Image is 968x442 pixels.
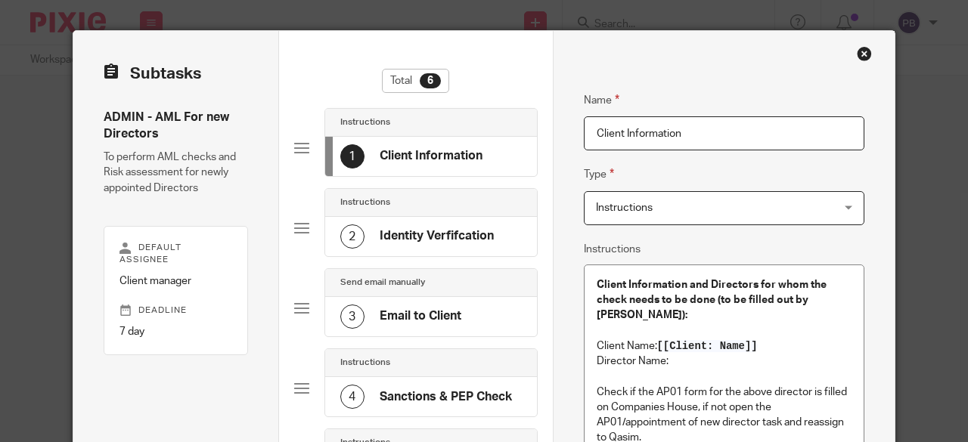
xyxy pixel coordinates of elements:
[584,242,641,257] label: Instructions
[380,389,512,405] h4: Sanctions & PEP Check
[340,385,365,409] div: 4
[382,69,449,93] div: Total
[380,228,494,244] h4: Identity Verfifcation
[340,196,390,209] h4: Instructions
[104,61,201,87] h2: Subtasks
[584,91,619,109] label: Name
[119,304,232,317] p: Deadline
[340,116,390,128] h4: Instructions
[119,274,232,289] p: Client manager
[380,308,461,324] h4: Email to Client
[119,324,232,339] p: 7 day
[340,144,365,168] div: 1
[597,338,852,354] p: Client Name:
[380,148,482,164] h4: Client Information
[657,340,758,352] span: [[Client: Name]]
[104,110,248,142] h4: ADMIN - AML For new Directors
[420,73,441,88] div: 6
[857,46,872,61] div: Close this dialog window
[104,150,248,196] p: To perform AML checks and Risk assessment for newly appointed Directors
[597,280,829,321] strong: Client Information and Directors for whom the check needs to be done (to be filled out by [PERSON...
[340,304,365,329] div: 3
[597,354,852,369] p: Director Name:
[340,357,390,369] h4: Instructions
[340,277,425,289] h4: Send email manually
[119,242,232,266] p: Default assignee
[340,224,365,249] div: 2
[596,202,653,213] span: Instructions
[584,165,614,183] label: Type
